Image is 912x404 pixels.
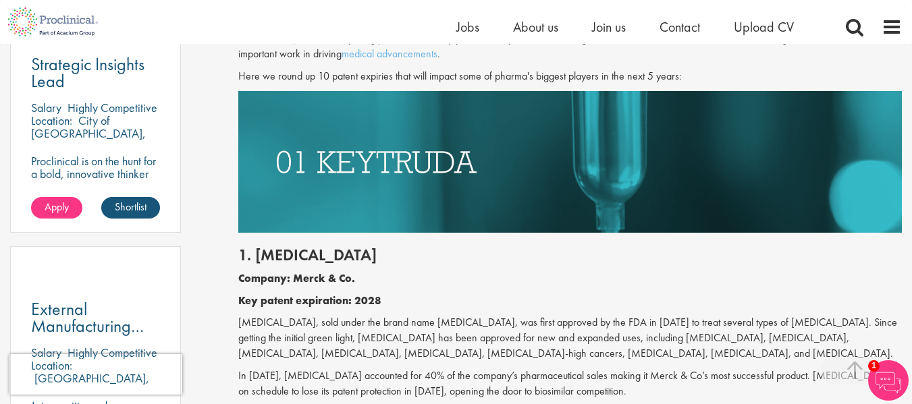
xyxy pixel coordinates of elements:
[31,345,61,360] span: Salary
[592,18,626,36] a: Join us
[31,53,144,92] span: Strategic Insights Lead
[101,197,160,219] a: Shortlist
[238,293,381,308] b: Key patent expiration: 2028
[238,246,902,264] h2: 1. [MEDICAL_DATA]
[238,69,902,84] p: Here we round up 10 patent expiries that will impact some of pharma's biggest players in the next...
[31,154,160,231] p: Proclinical is on the hunt for a bold, innovative thinker who is ready to help push the boundarie...
[734,18,794,36] a: Upload CV
[456,18,479,36] a: Jobs
[238,368,902,399] p: In [DATE], [MEDICAL_DATA] accounted for 40% of the company’s pharmaceutical sales making it Merck...
[31,113,72,128] span: Location:
[68,345,157,360] p: Highly Competitive
[68,100,157,115] p: Highly Competitive
[238,271,355,285] b: Company: Merck & Co.
[45,200,69,214] span: Apply
[868,360,880,372] span: 1
[31,301,160,335] a: External Manufacturing Logistics Coordination Support
[342,47,437,61] a: medical advancements
[31,197,82,219] a: Apply
[868,360,909,401] img: Chatbot
[238,315,902,362] p: [MEDICAL_DATA], sold under the brand name [MEDICAL_DATA], was first approved by the FDA in [DATE]...
[660,18,700,36] a: Contact
[31,56,160,90] a: Strategic Insights Lead
[9,354,182,395] iframe: reCAPTCHA
[31,113,146,154] p: City of [GEOGRAPHIC_DATA], [GEOGRAPHIC_DATA]
[31,100,61,115] span: Salary
[513,18,558,36] a: About us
